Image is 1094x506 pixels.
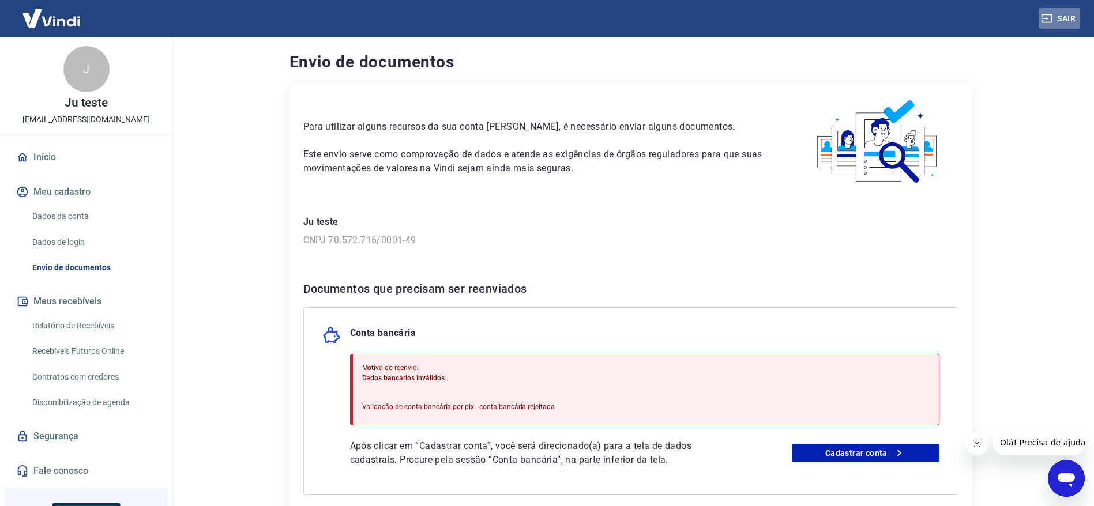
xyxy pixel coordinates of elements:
[14,458,159,484] a: Fale conosco
[362,402,555,412] p: Validação de conta bancária por pix - conta bancária rejeitada
[28,256,159,280] a: Envio de documentos
[993,430,1085,455] iframe: Mensagem da empresa
[1039,8,1080,29] button: Sair
[350,326,416,345] p: Conta bancária
[14,1,89,36] img: Vindi
[303,120,770,134] p: Para utilizar alguns recursos da sua conta [PERSON_NAME], é necessário enviar alguns documentos.
[1048,460,1085,497] iframe: Botão para abrir a janela de mensagens
[303,148,770,175] p: Este envio serve como comprovação de dados e atende as exigências de órgãos reguladores para que ...
[362,374,445,382] span: Dados bancários inválidos
[63,46,110,92] div: J
[14,145,159,170] a: Início
[28,314,159,338] a: Relatório de Recebíveis
[7,8,97,17] span: Olá! Precisa de ajuda?
[965,432,988,455] iframe: Fechar mensagem
[322,326,341,345] img: money_pork.0c50a358b6dafb15dddc3eea48f23780.svg
[14,179,159,205] button: Meu cadastro
[28,365,159,389] a: Contratos com credores
[798,97,958,187] img: waiting_documents.41d9841a9773e5fdf392cede4d13b617.svg
[303,215,958,229] p: Ju teste
[28,205,159,228] a: Dados da conta
[28,339,159,363] a: Recebíveis Futuros Online
[290,51,972,74] h4: Envio de documentos
[303,233,958,247] p: CNPJ 70.572.716/0001-49
[28,391,159,414] a: Disponibilização de agenda
[65,97,108,109] p: Ju teste
[792,444,939,462] a: Cadastrar conta
[362,362,555,373] p: Motivo do reenvio:
[22,114,150,126] p: [EMAIL_ADDRESS][DOMAIN_NAME]
[28,231,159,254] a: Dados de login
[14,424,159,449] a: Segurança
[350,439,733,467] p: Após clicar em “Cadastrar conta”, você será direcionado(a) para a tela de dados cadastrais. Procu...
[303,280,958,298] h6: Documentos que precisam ser reenviados
[14,289,159,314] button: Meus recebíveis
